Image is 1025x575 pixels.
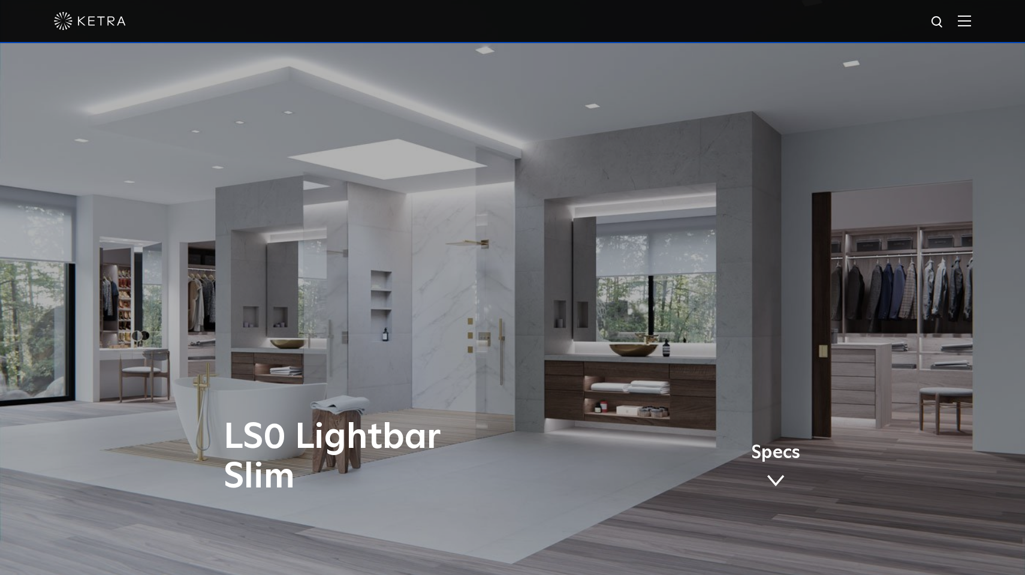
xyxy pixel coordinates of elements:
[751,444,800,491] a: Specs
[930,15,945,30] img: search icon
[958,15,971,26] img: Hamburger%20Nav.svg
[751,444,800,462] span: Specs
[54,12,126,30] img: ketra-logo-2019-white
[224,418,562,497] h1: LS0 Lightbar Slim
